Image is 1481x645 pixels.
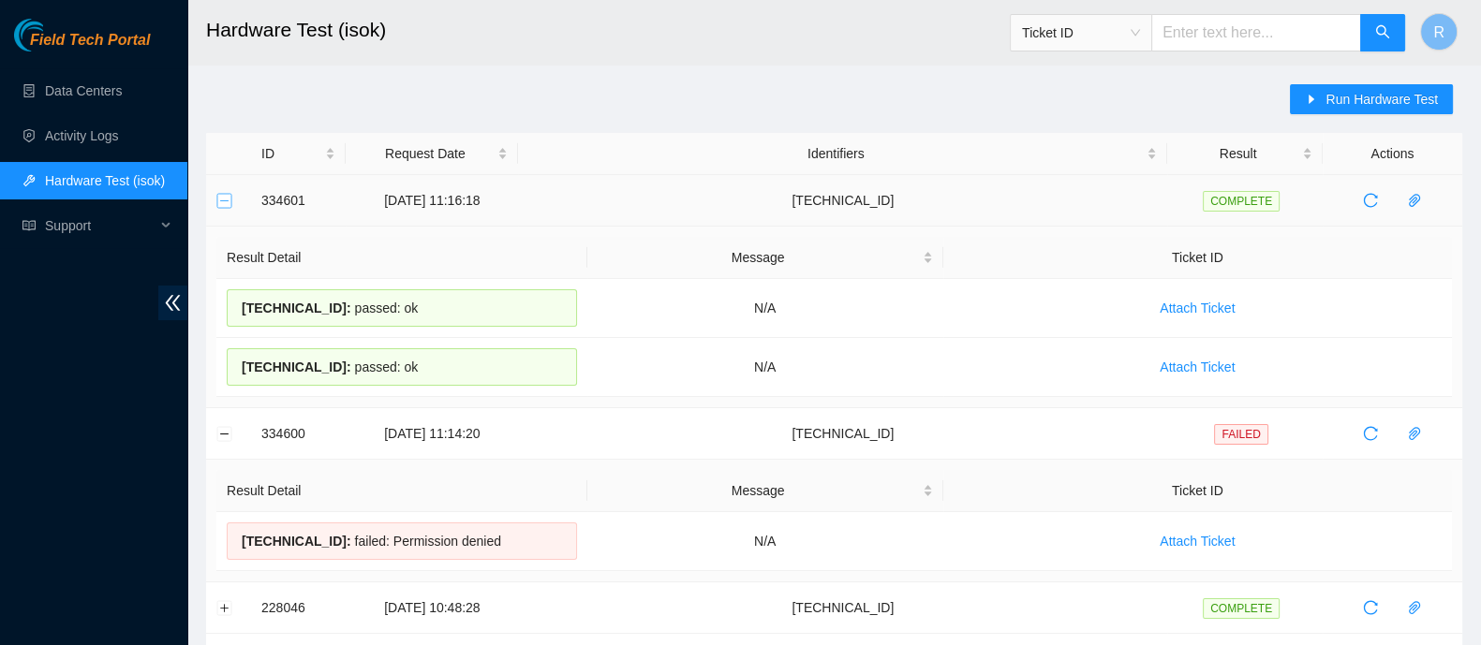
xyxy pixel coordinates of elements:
[14,34,150,58] a: Akamai TechnologiesField Tech Portal
[346,175,518,227] td: [DATE] 11:16:18
[227,522,577,560] div: failed: Permission denied
[1305,93,1318,108] span: caret-right
[1356,193,1385,208] span: reload
[217,193,232,208] button: Collapse row
[217,600,232,615] button: Expand row
[1355,593,1385,623] button: reload
[14,19,95,51] img: Akamai Technologies
[227,348,577,386] div: passed: ok
[518,175,1167,227] td: [TECHNICAL_ID]
[1145,526,1250,556] button: Attach Ticket
[1203,598,1280,619] span: COMPLETE
[1145,293,1250,323] button: Attach Ticket
[1400,600,1429,615] span: paper-clip
[587,279,943,338] td: N/A
[1214,424,1267,445] span: FAILED
[216,470,587,512] th: Result Detail
[518,408,1167,460] td: [TECHNICAL_ID]
[242,359,351,374] span: [TECHNICAL_ID] :
[1433,21,1444,44] span: R
[1290,84,1453,114] button: caret-rightRun Hardware Test
[1151,14,1361,51] input: Enter text here...
[251,408,346,460] td: 334600
[1356,600,1385,615] span: reload
[45,173,165,188] a: Hardware Test (isok)
[587,512,943,571] td: N/A
[216,237,587,279] th: Result Detail
[518,582,1167,634] td: [TECHNICAL_ID]
[346,582,518,634] td: [DATE] 10:48:28
[1400,418,1429,448] button: paper-clip
[251,175,346,227] td: 334601
[242,534,351,549] span: [TECHNICAL_ID] :
[227,289,577,327] div: passed: ok
[1355,418,1385,448] button: reload
[1323,133,1462,175] th: Actions
[1375,24,1390,42] span: search
[587,338,943,397] td: N/A
[1203,191,1280,212] span: COMPLETE
[943,470,1452,512] th: Ticket ID
[943,237,1452,279] th: Ticket ID
[1356,426,1385,441] span: reload
[1160,531,1235,551] span: Attach Ticket
[1400,193,1429,208] span: paper-clip
[1145,352,1250,382] button: Attach Ticket
[45,83,122,98] a: Data Centers
[1400,593,1429,623] button: paper-clip
[1160,298,1235,318] span: Attach Ticket
[1400,426,1429,441] span: paper-clip
[1160,357,1235,377] span: Attach Ticket
[242,301,351,315] span: [TECHNICAL_ID] :
[251,582,346,634] td: 228046
[30,32,150,50] span: Field Tech Portal
[1420,13,1458,51] button: R
[1022,19,1140,47] span: Ticket ID
[1325,89,1438,110] span: Run Hardware Test
[1360,14,1405,51] button: search
[1355,185,1385,215] button: reload
[217,426,232,441] button: Collapse row
[45,128,119,143] a: Activity Logs
[158,286,187,320] span: double-left
[45,207,156,244] span: Support
[1400,185,1429,215] button: paper-clip
[346,408,518,460] td: [DATE] 11:14:20
[22,219,36,232] span: read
